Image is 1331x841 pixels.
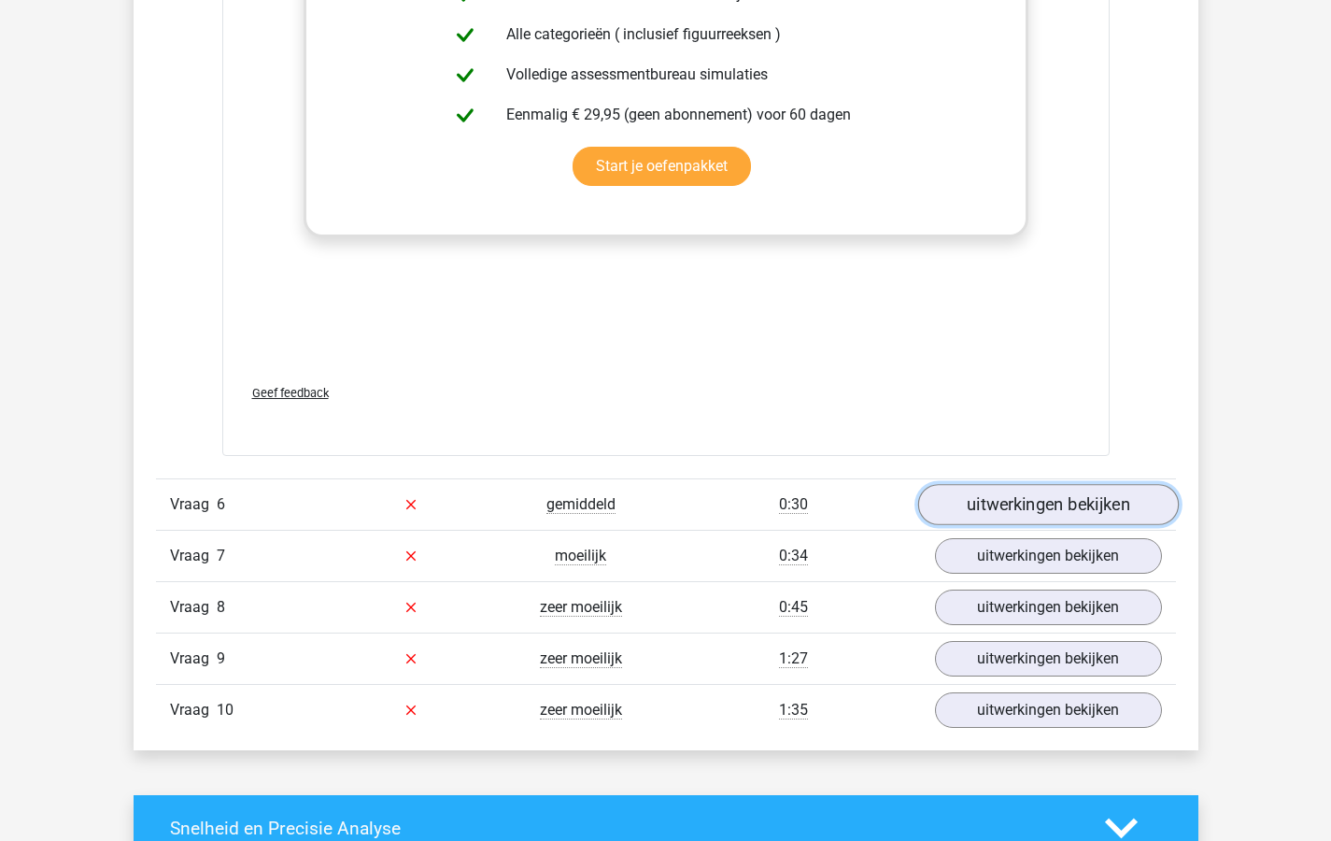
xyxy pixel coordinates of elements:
span: Vraag [170,545,217,567]
a: uitwerkingen bekijken [935,692,1162,728]
span: zeer moeilijk [540,649,622,668]
span: Vraag [170,699,217,721]
span: 8 [217,598,225,616]
a: uitwerkingen bekijken [917,484,1178,525]
h4: Snelheid en Precisie Analyse [170,818,1077,839]
span: 6 [217,495,225,513]
span: gemiddeld [546,495,616,514]
span: 0:45 [779,598,808,617]
span: zeer moeilijk [540,598,622,617]
span: 9 [217,649,225,667]
span: 0:30 [779,495,808,514]
a: uitwerkingen bekijken [935,590,1162,625]
span: Vraag [170,648,217,670]
span: 0:34 [779,547,808,565]
span: Geef feedback [252,386,329,400]
span: Vraag [170,596,217,619]
span: 7 [217,547,225,564]
span: moeilijk [555,547,606,565]
span: 1:27 [779,649,808,668]
a: uitwerkingen bekijken [935,641,1162,677]
span: zeer moeilijk [540,701,622,720]
a: Start je oefenpakket [573,147,751,186]
span: Vraag [170,493,217,516]
span: 1:35 [779,701,808,720]
a: uitwerkingen bekijken [935,538,1162,574]
span: 10 [217,701,234,719]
